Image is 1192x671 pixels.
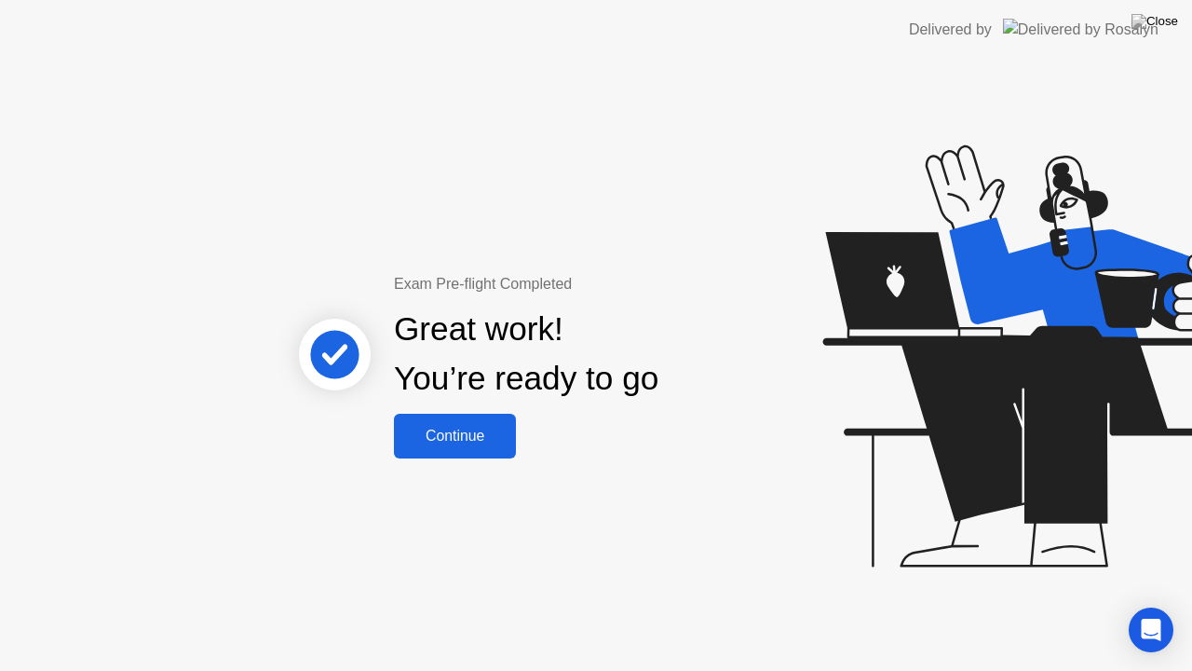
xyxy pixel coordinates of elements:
div: Open Intercom Messenger [1129,608,1173,652]
div: Delivered by [909,19,992,41]
img: Delivered by Rosalyn [1003,19,1158,40]
div: Great work! You’re ready to go [394,305,658,404]
div: Continue [400,428,510,445]
img: Close [1131,14,1178,29]
button: Continue [394,414,516,459]
div: Exam Pre-flight Completed [394,273,779,295]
